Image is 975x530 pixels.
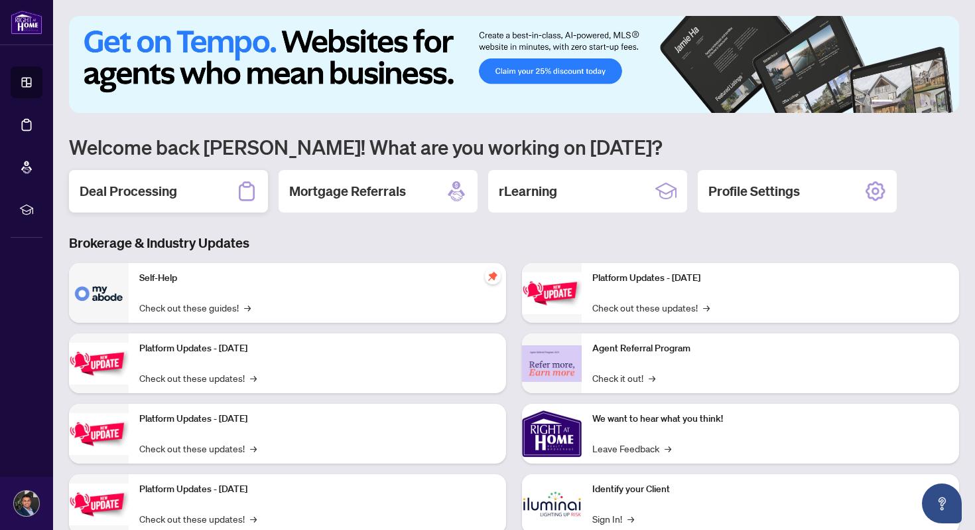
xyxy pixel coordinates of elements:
[522,404,582,464] img: We want to hear what you think!
[872,100,893,105] button: 1
[244,300,251,315] span: →
[69,16,959,113] img: Slide 0
[69,134,959,159] h1: Welcome back [PERSON_NAME]! What are you working on [DATE]?
[139,511,257,526] a: Check out these updates!→
[898,100,903,105] button: 2
[592,371,655,385] a: Check it out!→
[69,484,129,525] img: Platform Updates - July 8, 2025
[592,300,710,315] a: Check out these updates!→
[250,371,257,385] span: →
[592,511,634,526] a: Sign In!→
[627,511,634,526] span: →
[592,271,948,286] p: Platform Updates - [DATE]
[11,10,42,35] img: logo
[649,371,655,385] span: →
[592,412,948,426] p: We want to hear what you think!
[922,484,962,523] button: Open asap
[139,412,495,426] p: Platform Updates - [DATE]
[139,341,495,356] p: Platform Updates - [DATE]
[930,100,935,105] button: 5
[592,341,948,356] p: Agent Referral Program
[139,371,257,385] a: Check out these updates!→
[139,482,495,497] p: Platform Updates - [DATE]
[592,482,948,497] p: Identify your Client
[69,234,959,252] h3: Brokerage & Industry Updates
[703,300,710,315] span: →
[139,300,251,315] a: Check out these guides!→
[522,272,582,314] img: Platform Updates - June 23, 2025
[499,182,557,201] h2: rLearning
[250,511,257,526] span: →
[69,343,129,385] img: Platform Updates - September 16, 2025
[665,441,671,456] span: →
[708,182,800,201] h2: Profile Settings
[289,182,406,201] h2: Mortgage Referrals
[592,441,671,456] a: Leave Feedback→
[14,491,39,516] img: Profile Icon
[941,100,946,105] button: 6
[919,100,925,105] button: 4
[69,263,129,323] img: Self-Help
[250,441,257,456] span: →
[522,345,582,382] img: Agent Referral Program
[139,271,495,286] p: Self-Help
[80,182,177,201] h2: Deal Processing
[485,268,501,284] span: pushpin
[69,413,129,455] img: Platform Updates - July 21, 2025
[139,441,257,456] a: Check out these updates!→
[909,100,914,105] button: 3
